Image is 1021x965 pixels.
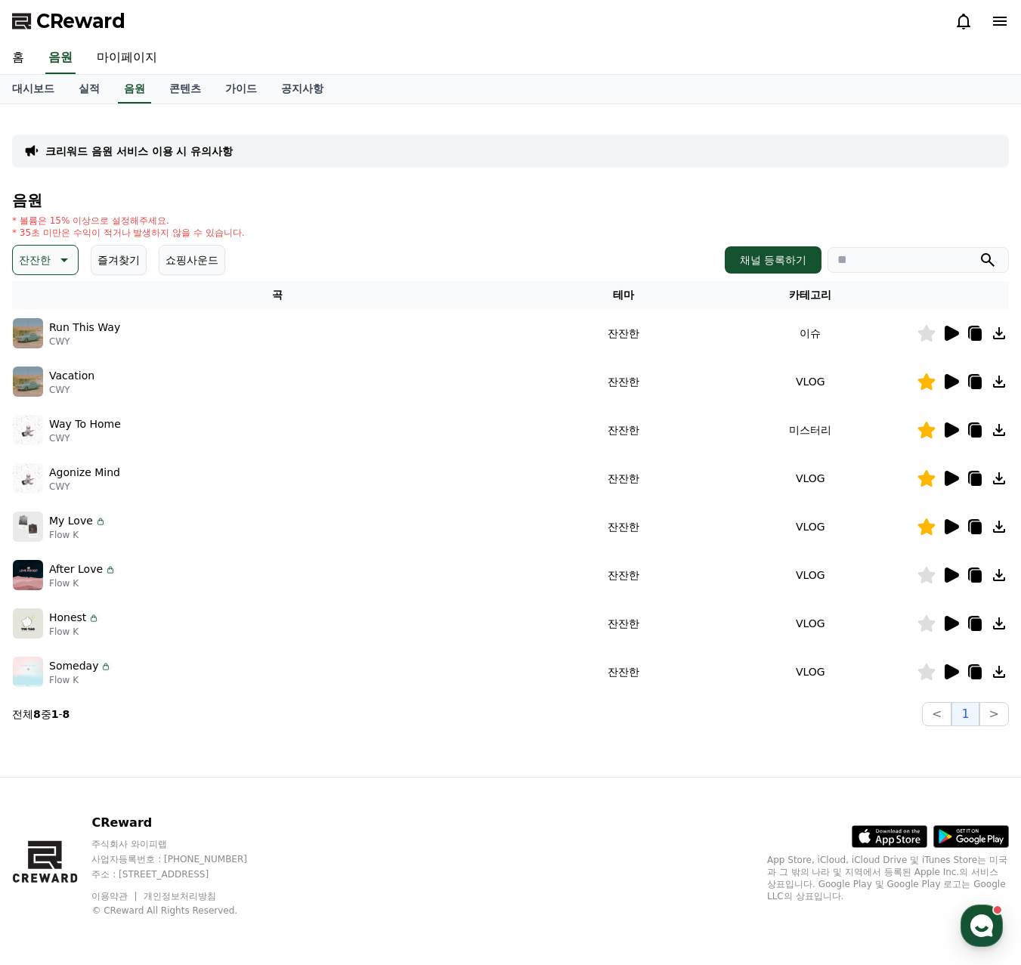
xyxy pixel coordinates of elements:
[543,503,704,551] td: 잔잔한
[704,281,917,309] th: 카테고리
[91,838,276,850] p: 주식회사 와이피랩
[12,192,1009,209] h4: 음원
[543,599,704,648] td: 잔잔한
[45,144,233,159] a: 크리워드 음원 서비스 이용 시 유의사항
[91,868,276,880] p: 주소 : [STREET_ADDRESS]
[91,905,276,917] p: © CReward All Rights Reserved.
[36,9,125,33] span: CReward
[63,708,70,720] strong: 8
[157,75,213,104] a: 콘텐츠
[13,415,43,445] img: music
[12,9,125,33] a: CReward
[767,854,1009,902] p: App Store, iCloud, iCloud Drive 및 iTunes Store는 미국과 그 밖의 나라 및 지역에서 등록된 Apple Inc.의 서비스 상표입니다. Goo...
[543,281,704,309] th: 테마
[49,626,100,638] p: Flow K
[704,599,917,648] td: VLOG
[67,75,112,104] a: 실적
[49,577,116,589] p: Flow K
[269,75,336,104] a: 공지사항
[13,512,43,542] img: music
[725,246,821,274] button: 채널 등록하기
[49,513,93,529] p: My Love
[91,814,276,832] p: CReward
[543,357,704,406] td: 잔잔한
[704,309,917,357] td: 이슈
[91,245,147,275] button: 즐겨찾기
[144,891,216,902] a: 개인정보처리방침
[49,416,121,432] p: Way To Home
[49,658,98,674] p: Someday
[85,42,169,74] a: 마이페이지
[543,309,704,357] td: 잔잔한
[13,608,43,639] img: music
[704,551,917,599] td: VLOG
[13,318,43,348] img: music
[13,367,43,397] img: music
[49,610,86,626] p: Honest
[49,320,120,336] p: Run This Way
[19,249,51,271] p: 잔잔한
[49,336,120,348] p: CWY
[49,561,103,577] p: After Love
[118,75,151,104] a: 음원
[49,432,121,444] p: CWY
[49,368,94,384] p: Vacation
[13,560,43,590] img: music
[704,357,917,406] td: VLOG
[13,657,43,687] img: music
[49,529,107,541] p: Flow K
[12,245,79,275] button: 잔잔한
[951,702,979,726] button: 1
[704,454,917,503] td: VLOG
[12,707,70,722] p: 전체 중 -
[704,503,917,551] td: VLOG
[12,215,245,227] p: * 볼륨은 15% 이상으로 설정해주세요.
[91,853,276,865] p: 사업자등록번호 : [PHONE_NUMBER]
[159,245,225,275] button: 쇼핑사운드
[91,891,139,902] a: 이용약관
[213,75,269,104] a: 가이드
[543,551,704,599] td: 잔잔한
[49,465,120,481] p: Agonize Mind
[979,702,1009,726] button: >
[704,648,917,696] td: VLOG
[922,702,951,726] button: <
[543,648,704,696] td: 잔잔한
[49,674,112,686] p: Flow K
[51,708,59,720] strong: 1
[13,463,43,493] img: music
[49,481,120,493] p: CWY
[12,227,245,239] p: * 35초 미만은 수익이 적거나 발생하지 않을 수 있습니다.
[543,454,704,503] td: 잔잔한
[45,42,76,74] a: 음원
[33,708,41,720] strong: 8
[704,406,917,454] td: 미스터리
[49,384,94,396] p: CWY
[543,406,704,454] td: 잔잔한
[12,281,543,309] th: 곡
